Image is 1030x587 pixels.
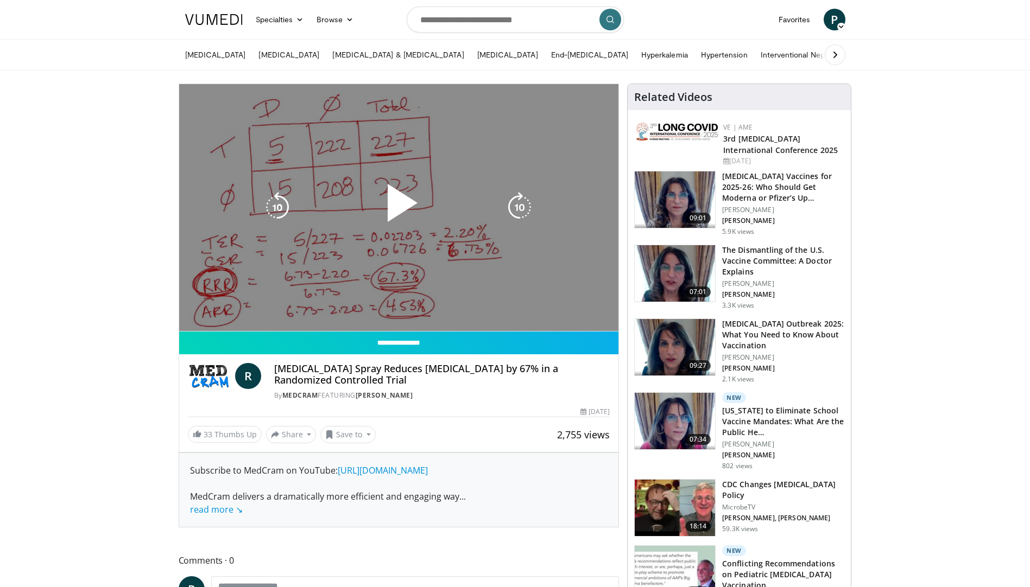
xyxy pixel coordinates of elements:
[320,426,376,443] button: Save to
[185,14,243,25] img: VuMedi Logo
[722,206,844,214] p: [PERSON_NAME]
[190,503,243,515] a: read more ↘
[722,479,844,501] h3: CDC Changes [MEDICAL_DATA] Policy
[824,9,845,30] a: P
[249,9,311,30] a: Specialties
[634,171,844,236] a: 09:01 [MEDICAL_DATA] Vaccines for 2025-26: Who Should Get Moderna or Pfizer’s Up… [PERSON_NAME] [...
[634,392,844,470] a: 07:34 New [US_STATE] to Eliminate School Vaccine Mandates: What Are the Public He… [PERSON_NAME] ...
[326,44,470,66] a: [MEDICAL_DATA] & [MEDICAL_DATA]
[722,525,758,533] p: 59.3K views
[722,392,746,403] p: New
[685,434,711,445] span: 07:34
[188,426,262,443] a: 33 Thumbs Up
[722,462,753,470] p: 802 views
[722,279,844,288] p: [PERSON_NAME]
[634,245,844,310] a: 07:01 The Dismantling of the U.S. Vaccine Committee: A Doctor Explains [PERSON_NAME] [PERSON_NAME...
[722,227,754,236] p: 5.9K views
[179,84,619,331] video-js: Video Player
[722,440,844,449] p: [PERSON_NAME]
[722,216,844,225] p: [PERSON_NAME]
[635,393,715,449] img: f91db653-cf0b-4132-a976-682875a59ce6.png.150x105_q85_crop-smart_upscale.png
[722,301,754,310] p: 3.3K views
[722,171,844,203] h3: [MEDICAL_DATA] Vaccines for 2025-26: Who Should Get Moderna or Pfizer’s Up…
[190,490,466,515] span: ...
[685,213,711,224] span: 09:01
[722,503,844,512] p: MicrobeTV
[252,44,326,66] a: [MEDICAL_DATA]
[723,133,838,155] a: 3rd [MEDICAL_DATA] International Conference 2025
[722,245,844,277] h3: The Dismantling of the U.S. Vaccine Committee: A Doctor Explains
[266,426,317,443] button: Share
[722,364,844,373] p: [PERSON_NAME]
[634,318,844,384] a: 09:27 [MEDICAL_DATA] Outbreak 2025: What You Need to Know About Vaccination [PERSON_NAME] [PERSON...
[179,553,620,567] span: Comments 0
[754,44,857,66] a: Interventional Nephrology
[723,123,753,132] a: VE | AME
[190,464,608,516] div: Subscribe to MedCram on YouTube: MedCram delivers a dramatically more efficient and engaging way
[545,44,635,66] a: End-[MEDICAL_DATA]
[772,9,817,30] a: Favorites
[694,44,754,66] a: Hypertension
[722,451,844,460] p: [PERSON_NAME]
[635,319,715,375] img: 058664c7-5669-4641-9410-88c3054492ce.png.150x105_q85_crop-smart_upscale.png
[722,405,844,438] h3: [US_STATE] to Eliminate School Vaccine Mandates: What Are the Public He…
[235,363,261,389] a: R
[580,407,610,417] div: [DATE]
[274,391,610,400] div: By FEATURING
[635,245,715,302] img: bf90d3d8-5314-48e2-9a88-53bc2fed6b7a.150x105_q85_crop-smart_upscale.jpg
[722,375,754,384] p: 2.1K views
[685,360,711,371] span: 09:27
[282,391,318,400] a: MedCram
[356,391,413,400] a: [PERSON_NAME]
[685,521,711,532] span: 18:14
[634,479,844,537] a: 18:14 CDC Changes [MEDICAL_DATA] Policy MicrobeTV [PERSON_NAME], [PERSON_NAME] 59.3K views
[188,363,231,389] img: MedCram
[635,171,715,228] img: 4e370bb1-17f0-4657-a42f-9b995da70d2f.png.150x105_q85_crop-smart_upscale.png
[722,318,844,351] h3: [MEDICAL_DATA] Outbreak 2025: What You Need to Know About Vaccination
[310,9,360,30] a: Browse
[179,44,252,66] a: [MEDICAL_DATA]
[722,545,746,556] p: New
[723,156,842,166] div: [DATE]
[722,514,844,522] p: [PERSON_NAME], [PERSON_NAME]
[635,480,715,536] img: 72ac0e37-d809-477d-957a-85a66e49561a.150x105_q85_crop-smart_upscale.jpg
[471,44,545,66] a: [MEDICAL_DATA]
[722,353,844,362] p: [PERSON_NAME]
[722,290,844,299] p: [PERSON_NAME]
[274,363,610,386] h4: [MEDICAL_DATA] Spray Reduces [MEDICAL_DATA] by 67% in a Randomized Controlled Trial
[301,154,496,260] button: Play Video
[338,464,428,476] a: [URL][DOMAIN_NAME]
[407,7,624,33] input: Search topics, interventions
[634,91,712,104] h4: Related Videos
[557,428,610,441] span: 2,755 views
[635,44,694,66] a: Hyperkalemia
[685,286,711,297] span: 07:01
[204,429,212,439] span: 33
[636,123,718,141] img: a2792a71-925c-4fc2-b8ef-8d1b21aec2f7.png.150x105_q85_autocrop_double_scale_upscale_version-0.2.jpg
